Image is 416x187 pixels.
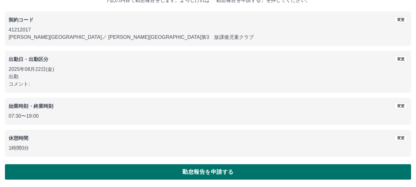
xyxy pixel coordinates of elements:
[9,57,48,62] b: 出勤日・出勤区分
[394,135,407,141] button: 変更
[9,34,407,41] p: [PERSON_NAME][GEOGRAPHIC_DATA] ／ [PERSON_NAME][GEOGRAPHIC_DATA]第3 放課後児童クラブ
[9,26,407,34] p: 41212017
[5,164,411,180] button: 勤怠報告を申請する
[9,80,407,88] p: コメント:
[394,56,407,63] button: 変更
[9,73,407,80] p: 出勤
[9,136,29,141] b: 休憩時間
[9,112,407,120] p: 07:30 〜 19:00
[394,16,407,23] button: 変更
[9,144,407,152] p: 1時間0分
[9,66,407,73] p: 2025年08月22日(金)
[394,103,407,109] button: 変更
[9,104,53,109] b: 始業時刻・終業時刻
[9,17,34,22] b: 契約コード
